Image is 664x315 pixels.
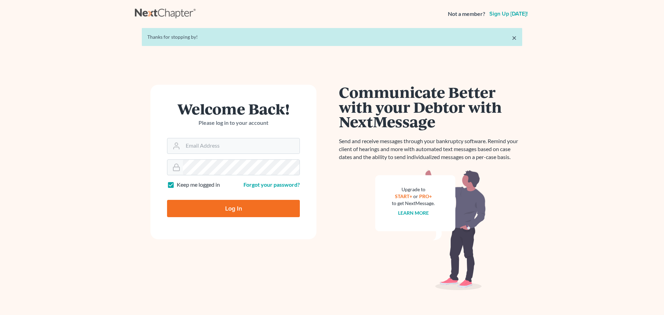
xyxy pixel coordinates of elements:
strong: Not a member? [448,10,485,18]
a: Learn more [398,210,429,216]
p: Please log in to your account [167,119,300,127]
a: Forgot your password? [243,181,300,188]
a: START+ [395,193,412,199]
h1: Welcome Back! [167,101,300,116]
a: × [512,34,517,42]
div: Thanks for stopping by! [147,34,517,40]
input: Log In [167,200,300,217]
h1: Communicate Better with your Debtor with NextMessage [339,85,522,129]
a: Sign up [DATE]! [488,11,529,17]
p: Send and receive messages through your bankruptcy software. Remind your client of hearings and mo... [339,137,522,161]
img: nextmessage_bg-59042aed3d76b12b5cd301f8e5b87938c9018125f34e5fa2b7a6b67550977c72.svg [375,169,486,290]
div: Upgrade to [392,186,435,193]
a: PRO+ [419,193,432,199]
span: or [413,193,418,199]
input: Email Address [183,138,299,154]
div: to get NextMessage. [392,200,435,207]
label: Keep me logged in [177,181,220,189]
